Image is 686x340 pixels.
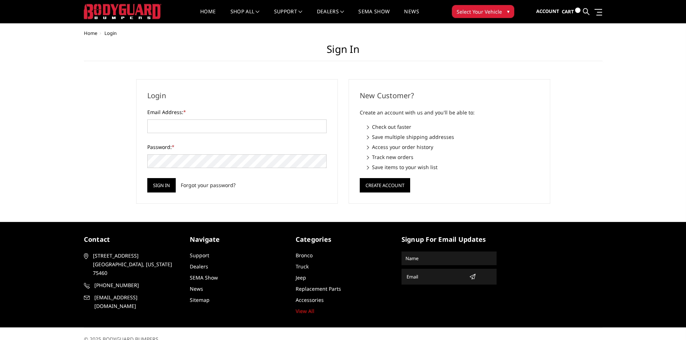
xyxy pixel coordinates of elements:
p: Create an account with us and you'll be able to: [360,108,539,117]
h1: Sign in [84,43,602,61]
input: Sign in [147,178,176,192]
span: Login [104,30,117,36]
span: ▾ [507,8,510,15]
input: Name [403,253,496,264]
a: [EMAIL_ADDRESS][DOMAIN_NAME] [84,293,179,310]
h2: Login [147,90,327,101]
span: Select Your Vehicle [457,8,502,15]
h5: Navigate [190,235,285,244]
img: BODYGUARD BUMPERS [84,4,161,19]
span: [STREET_ADDRESS] [GEOGRAPHIC_DATA], [US_STATE] 75460 [93,251,176,277]
a: Home [200,9,216,23]
h5: contact [84,235,179,244]
a: SEMA Show [190,274,218,281]
a: Forgot your password? [181,181,236,189]
a: Replacement Parts [296,285,341,292]
h5: signup for email updates [402,235,497,244]
span: [EMAIL_ADDRESS][DOMAIN_NAME] [94,293,178,310]
span: Account [536,8,559,14]
a: Accessories [296,296,324,303]
a: Account [536,2,559,21]
a: Dealers [317,9,344,23]
label: Password: [147,143,327,151]
button: Create Account [360,178,410,192]
a: Support [190,252,209,259]
a: Dealers [190,263,208,270]
h5: Categories [296,235,391,244]
li: Track new orders [367,153,539,161]
a: News [404,9,419,23]
a: [PHONE_NUMBER] [84,281,179,290]
span: [PHONE_NUMBER] [94,281,178,290]
label: Email Address: [147,108,327,116]
a: Home [84,30,97,36]
a: Truck [296,263,309,270]
a: Cart [562,2,580,22]
h2: New Customer? [360,90,539,101]
button: Select Your Vehicle [452,5,514,18]
a: Sitemap [190,296,210,303]
li: Check out faster [367,123,539,131]
li: Access your order history [367,143,539,151]
a: SEMA Show [358,9,390,23]
a: Support [274,9,302,23]
input: Email [404,271,466,282]
a: Create Account [360,181,410,188]
a: shop all [230,9,260,23]
a: Bronco [296,252,313,259]
a: News [190,285,203,292]
li: Save multiple shipping addresses [367,133,539,141]
a: Jeep [296,274,306,281]
li: Save items to your wish list [367,163,539,171]
a: View All [296,308,314,314]
span: Cart [562,8,574,15]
